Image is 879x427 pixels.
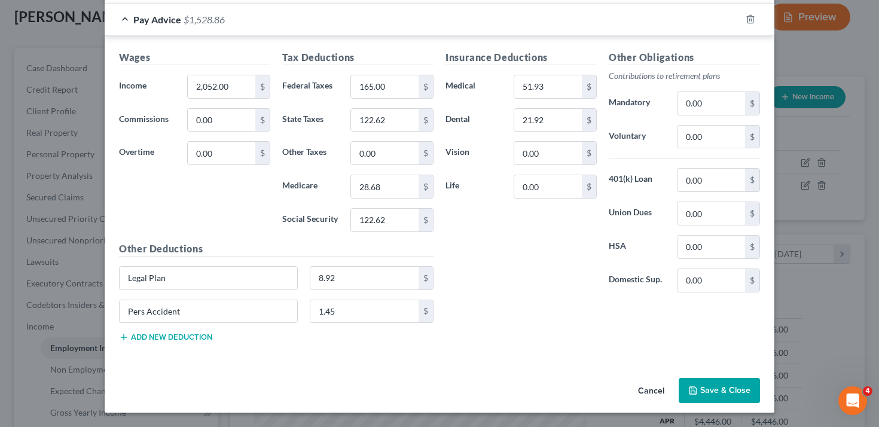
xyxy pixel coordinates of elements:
h5: Tax Deductions [282,50,434,65]
h5: Wages [119,50,270,65]
div: $ [745,202,759,225]
input: 0.00 [310,300,419,323]
label: 401(k) Loan [603,168,671,192]
input: 0.00 [514,142,582,164]
button: Cancel [628,379,674,403]
div: $ [419,300,433,323]
label: Voluntary [603,125,671,149]
div: $ [255,75,270,98]
div: $ [255,142,270,164]
input: 0.00 [514,75,582,98]
label: HSA [603,235,671,259]
p: Contributions to retirement plans [609,70,760,82]
div: $ [582,142,596,164]
label: Commissions [113,108,181,132]
h5: Insurance Deductions [445,50,597,65]
label: Social Security [276,208,344,232]
div: $ [745,169,759,191]
input: 0.00 [677,269,745,292]
input: 0.00 [677,92,745,115]
input: 0.00 [351,142,419,164]
div: $ [745,236,759,258]
input: 0.00 [677,126,745,148]
label: Other Taxes [276,141,344,165]
div: $ [255,109,270,132]
input: 0.00 [310,267,419,289]
h5: Other Obligations [609,50,760,65]
div: $ [419,209,433,231]
label: Union Dues [603,202,671,225]
div: $ [419,75,433,98]
input: 0.00 [188,142,255,164]
div: $ [419,267,433,289]
label: Medical [439,75,508,99]
label: Medicare [276,175,344,199]
div: $ [745,92,759,115]
label: Mandatory [603,91,671,115]
div: $ [582,175,596,198]
input: 0.00 [351,109,419,132]
input: 0.00 [514,175,582,198]
h5: Other Deductions [119,242,434,257]
input: 0.00 [677,202,745,225]
input: Specify... [120,267,297,289]
input: 0.00 [514,109,582,132]
label: Domestic Sup. [603,269,671,292]
label: Dental [439,108,508,132]
input: 0.00 [188,75,255,98]
input: 0.00 [351,209,419,231]
label: Vision [439,141,508,165]
div: $ [419,175,433,198]
div: $ [745,126,759,148]
button: Add new deduction [119,333,212,342]
div: $ [745,269,759,292]
div: $ [419,109,433,132]
label: Life [439,175,508,199]
input: 0.00 [188,109,255,132]
input: Specify... [120,300,297,323]
iframe: Intercom live chat [838,386,867,415]
span: Income [119,80,146,90]
div: $ [582,75,596,98]
button: Save & Close [679,378,760,403]
input: 0.00 [677,236,745,258]
label: Federal Taxes [276,75,344,99]
div: $ [582,109,596,132]
span: Pay Advice [133,14,181,25]
input: 0.00 [351,75,419,98]
label: State Taxes [276,108,344,132]
label: Overtime [113,141,181,165]
span: 4 [863,386,872,396]
div: $ [419,142,433,164]
span: $1,528.86 [184,14,225,25]
input: 0.00 [677,169,745,191]
input: 0.00 [351,175,419,198]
